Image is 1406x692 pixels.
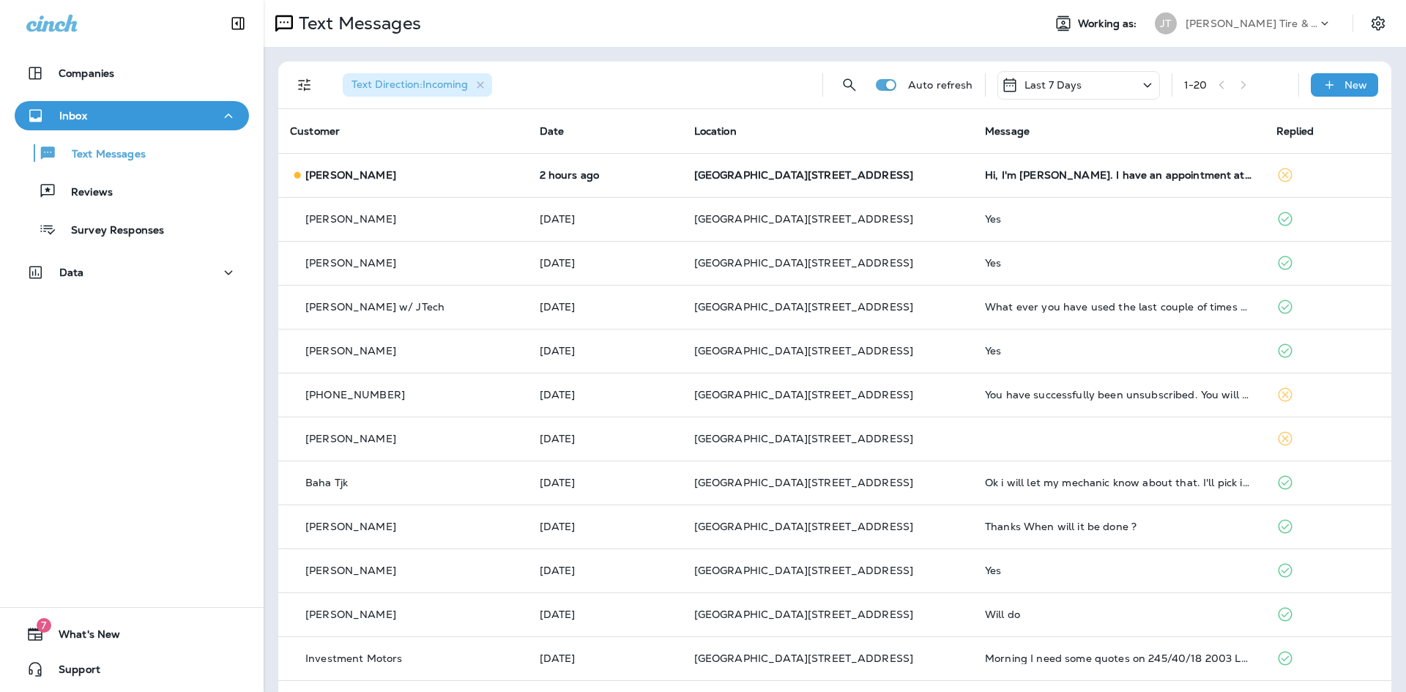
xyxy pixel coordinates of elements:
p: Last 7 Days [1024,79,1082,91]
p: Aug 7, 2025 09:21 AM [540,301,671,313]
div: Will do [985,609,1252,620]
div: Text Direction:Incoming [343,73,492,97]
p: Reviews [56,186,113,200]
p: Data [59,267,84,278]
div: Yes [985,213,1252,225]
p: Baha Tjk [305,477,348,488]
div: Ok i will let my mechanic know about that. I'll pick it up shortly. Thank you [985,477,1252,488]
button: Support [15,655,249,684]
button: Collapse Sidebar [217,9,258,38]
span: What's New [44,628,120,646]
p: [PERSON_NAME] [305,257,396,269]
button: Filters [290,70,319,100]
span: Customer [290,124,340,138]
div: What ever you have used the last couple of times please. [985,301,1252,313]
p: Aug 7, 2025 09:11 AM [540,345,671,357]
p: [PERSON_NAME] [305,345,396,357]
span: [GEOGRAPHIC_DATA][STREET_ADDRESS] [694,388,914,401]
p: Investment Motors [305,652,402,664]
p: Aug 4, 2025 02:35 PM [540,521,671,532]
div: 1 - 20 [1184,79,1208,91]
span: [GEOGRAPHIC_DATA][STREET_ADDRESS] [694,652,914,665]
p: [PERSON_NAME] [305,521,396,532]
p: [PHONE_NUMBER] [305,389,405,401]
div: You have successfully been unsubscribed. You will not receive any more messages from this number.... [985,389,1252,401]
span: [GEOGRAPHIC_DATA][STREET_ADDRESS] [694,344,914,357]
button: Search Messages [835,70,864,100]
span: [GEOGRAPHIC_DATA][STREET_ADDRESS] [694,608,914,621]
div: Yes [985,257,1252,269]
p: Aug 11, 2025 02:51 PM [540,213,671,225]
span: [GEOGRAPHIC_DATA][STREET_ADDRESS] [694,300,914,313]
p: Aug 4, 2025 09:57 AM [540,609,671,620]
span: [GEOGRAPHIC_DATA][STREET_ADDRESS] [694,168,914,182]
button: 7What's New [15,620,249,649]
button: Data [15,258,249,287]
button: Inbox [15,101,249,130]
span: Location [694,124,737,138]
p: [PERSON_NAME] [305,609,396,620]
button: Survey Responses [15,214,249,245]
p: [PERSON_NAME] [305,213,396,225]
div: Morning I need some quotes on 245/40/18 2003 Lexus SC430 [985,652,1252,664]
p: [PERSON_NAME] [305,565,396,576]
span: Replied [1276,124,1314,138]
div: Yes [985,345,1252,357]
div: Thanks When will it be done ? [985,521,1252,532]
p: [PERSON_NAME] [305,433,396,444]
p: Aug 5, 2025 12:35 PM [540,477,671,488]
p: Aug 6, 2025 01:05 PM [540,389,671,401]
p: [PERSON_NAME] w/ JTech [305,301,445,313]
span: Date [540,124,565,138]
button: Text Messages [15,138,249,168]
p: [PERSON_NAME] [305,169,396,181]
p: Aug 10, 2025 09:29 AM [540,257,671,269]
span: 7 [37,618,51,633]
p: Survey Responses [56,224,164,238]
span: [GEOGRAPHIC_DATA][STREET_ADDRESS] [694,564,914,577]
span: [GEOGRAPHIC_DATA][STREET_ADDRESS] [694,520,914,533]
span: Message [985,124,1030,138]
span: [GEOGRAPHIC_DATA][STREET_ADDRESS] [694,476,914,489]
span: [GEOGRAPHIC_DATA][STREET_ADDRESS] [694,212,914,226]
p: Text Messages [57,148,146,162]
button: Companies [15,59,249,88]
span: [GEOGRAPHIC_DATA][STREET_ADDRESS] [694,256,914,269]
button: Reviews [15,176,249,207]
button: Settings [1365,10,1391,37]
p: Aug 13, 2025 08:01 AM [540,169,671,181]
p: [PERSON_NAME] Tire & Auto [1186,18,1317,29]
span: Working as: [1078,18,1140,30]
div: Hi, I'm Steven. I have an appointment at my son's school. I'll arrive at 10. [985,169,1252,181]
p: Text Messages [293,12,421,34]
p: Aug 5, 2025 05:12 PM [540,433,671,444]
span: Support [44,663,100,681]
div: JT [1155,12,1177,34]
p: Companies [59,67,114,79]
p: Inbox [59,110,87,122]
p: New [1344,79,1367,91]
p: Aug 4, 2025 02:20 PM [540,565,671,576]
div: Yes [985,565,1252,576]
p: Auto refresh [908,79,973,91]
span: [GEOGRAPHIC_DATA][STREET_ADDRESS] [694,432,914,445]
p: Aug 4, 2025 08:11 AM [540,652,671,664]
span: Text Direction : Incoming [351,78,468,91]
